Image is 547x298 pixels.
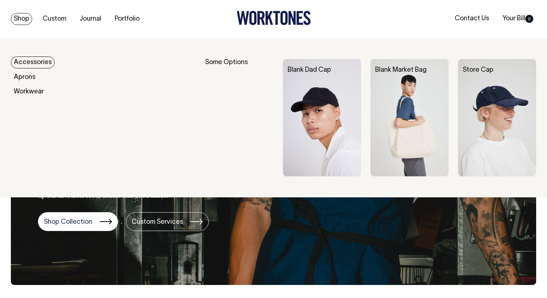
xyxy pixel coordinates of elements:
[500,13,536,25] a: Your Bill0
[11,86,47,98] a: Workwear
[525,15,533,23] span: 0
[126,212,209,231] a: Custom Services
[458,59,536,176] img: Store Cap
[375,67,427,73] a: Blank Market Bag
[11,13,32,25] a: Shop
[11,56,55,68] a: Accessories
[283,59,361,176] img: Blank Dad Cap
[11,71,38,83] a: Aprons
[452,13,492,25] a: Contact Us
[288,67,331,73] a: Blank Dad Cap
[463,67,493,73] a: Store Cap
[112,13,143,25] a: Portfolio
[205,59,273,176] div: Some Options
[77,13,104,25] a: Journal
[40,13,69,25] a: Custom
[370,59,449,176] img: Blank Market Bag
[38,212,118,231] a: Shop Collection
